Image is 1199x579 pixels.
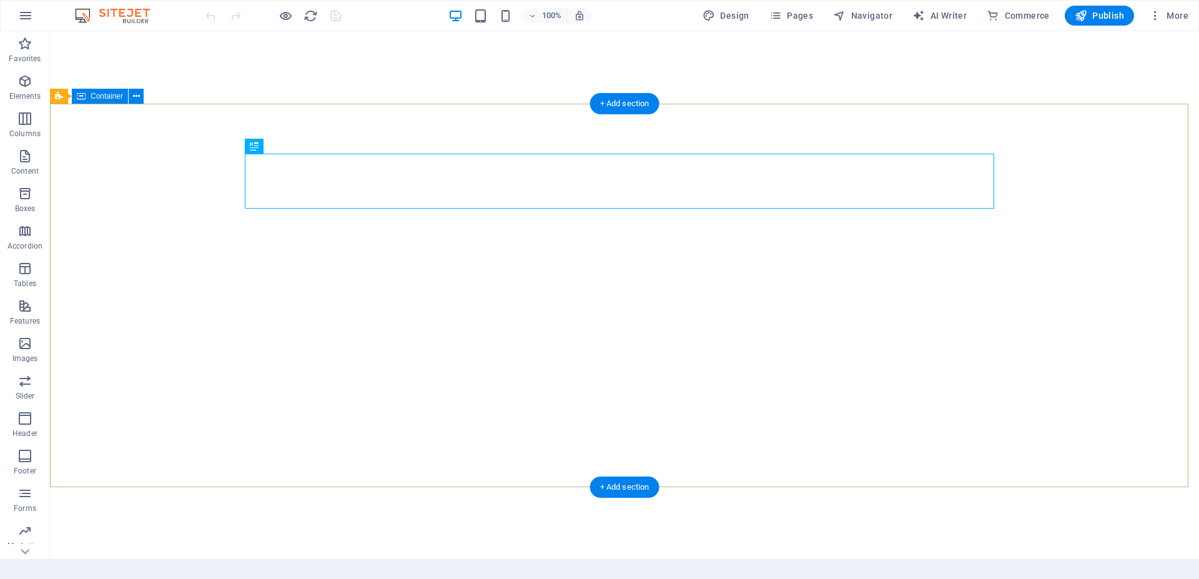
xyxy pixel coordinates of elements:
[987,9,1050,22] span: Commerce
[14,279,36,289] p: Tables
[698,6,754,26] div: Design (Ctrl+Alt+Y)
[541,8,561,23] h6: 100%
[769,9,813,22] span: Pages
[1075,9,1124,22] span: Publish
[9,91,41,101] p: Elements
[303,9,318,23] i: Reload page
[7,241,42,251] p: Accordion
[12,354,38,364] p: Images
[278,8,293,23] button: Click here to leave preview mode and continue editing
[11,166,39,176] p: Content
[833,9,892,22] span: Navigator
[91,92,123,100] span: Container
[1149,9,1188,22] span: More
[698,6,754,26] button: Design
[828,6,897,26] button: Navigator
[14,466,36,476] p: Footer
[9,129,41,139] p: Columns
[907,6,972,26] button: AI Writer
[10,316,40,326] p: Features
[590,477,659,498] div: + Add section
[1065,6,1134,26] button: Publish
[7,541,42,551] p: Marketing
[590,93,659,114] div: + Add section
[523,8,567,23] button: 100%
[15,204,36,214] p: Boxes
[764,6,818,26] button: Pages
[12,428,37,438] p: Header
[574,10,585,21] i: On resize automatically adjust zoom level to fit chosen device.
[16,391,35,401] p: Slider
[9,54,41,64] p: Favorites
[912,9,967,22] span: AI Writer
[1144,6,1193,26] button: More
[72,8,165,23] img: Editor Logo
[303,8,318,23] button: reload
[982,6,1055,26] button: Commerce
[14,503,36,513] p: Forms
[703,9,749,22] span: Design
